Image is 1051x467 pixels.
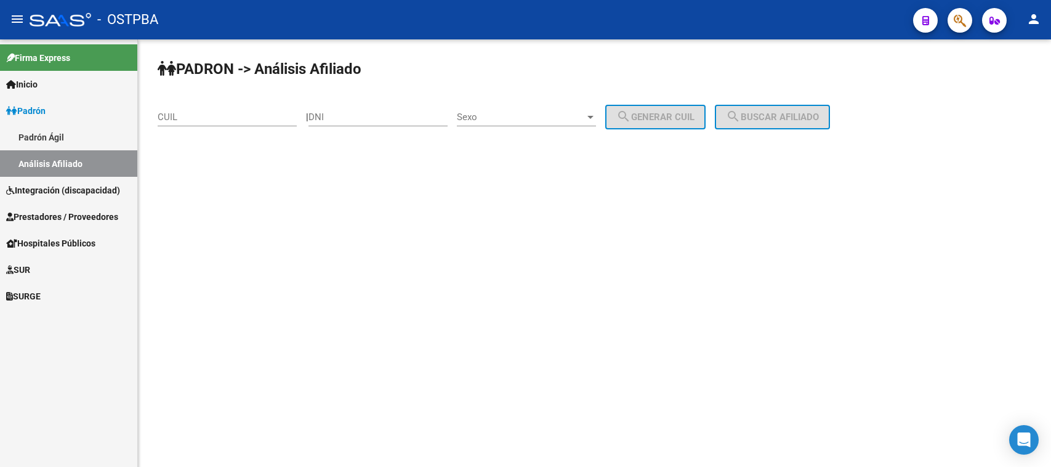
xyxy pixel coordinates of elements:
span: Prestadores / Proveedores [6,210,118,224]
span: Firma Express [6,51,70,65]
span: Buscar afiliado [726,112,819,123]
span: Padrón [6,104,46,118]
mat-icon: menu [10,12,25,26]
span: Inicio [6,78,38,91]
span: SUR [6,263,30,277]
span: Integración (discapacidad) [6,184,120,197]
mat-icon: search [726,109,741,124]
span: Generar CUIL [616,112,695,123]
mat-icon: search [616,109,631,124]
span: Sexo [457,112,585,123]
button: Buscar afiliado [715,105,830,129]
span: - OSTPBA [97,6,158,33]
span: SURGE [6,290,41,303]
span: Hospitales Públicos [6,237,95,250]
strong: PADRON -> Análisis Afiliado [158,60,361,78]
div: Open Intercom Messenger [1009,425,1039,455]
mat-icon: person [1026,12,1041,26]
div: | [306,112,715,123]
button: Generar CUIL [605,105,706,129]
